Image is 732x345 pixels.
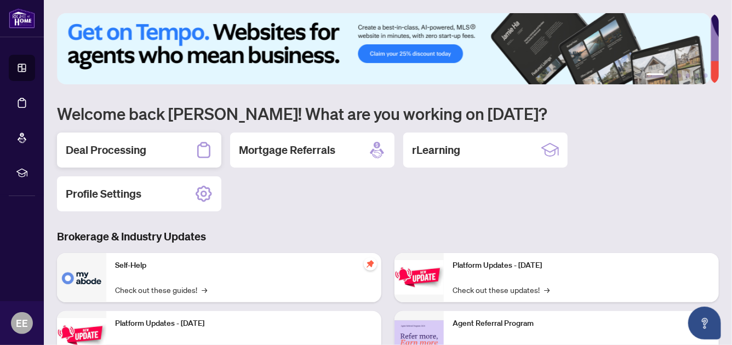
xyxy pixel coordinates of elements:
[544,284,550,296] span: →
[453,318,710,330] p: Agent Referral Program
[9,8,35,28] img: logo
[239,142,335,158] h2: Mortgage Referrals
[704,73,708,78] button: 6
[453,284,550,296] a: Check out these updates!→
[115,318,373,330] p: Platform Updates - [DATE]
[66,142,146,158] h2: Deal Processing
[695,73,699,78] button: 5
[647,73,664,78] button: 1
[57,229,719,244] h3: Brokerage & Industry Updates
[115,260,373,272] p: Self-Help
[453,260,710,272] p: Platform Updates - [DATE]
[677,73,682,78] button: 3
[412,142,460,158] h2: rLearning
[57,253,106,302] img: Self-Help
[668,73,673,78] button: 2
[66,186,141,202] h2: Profile Settings
[115,284,207,296] a: Check out these guides!→
[202,284,207,296] span: →
[57,103,719,124] h1: Welcome back [PERSON_NAME]! What are you working on [DATE]?
[16,315,28,331] span: EE
[57,13,711,84] img: Slide 0
[686,73,690,78] button: 4
[688,307,721,340] button: Open asap
[364,257,377,271] span: pushpin
[394,260,444,295] img: Platform Updates - June 23, 2025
